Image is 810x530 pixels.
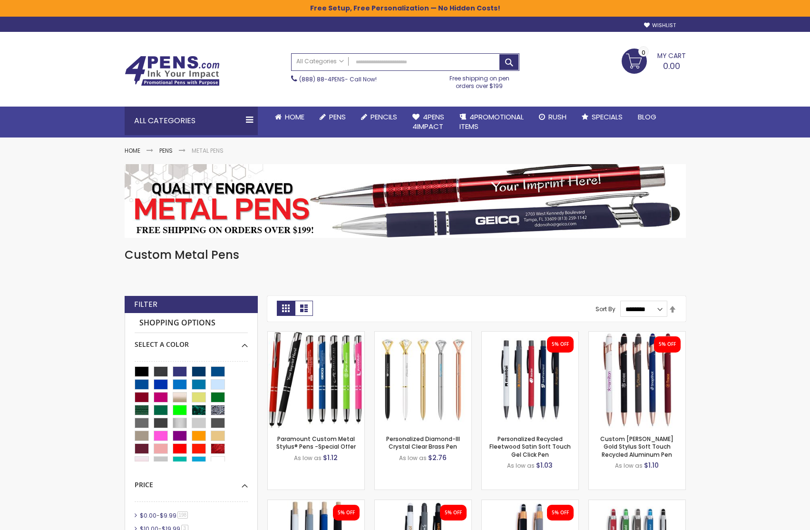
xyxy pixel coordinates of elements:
[452,107,531,137] a: 4PROMOTIONALITEMS
[482,331,578,339] a: Personalized Recycled Fleetwood Satin Soft Touch Gel Click Pen
[353,107,405,128] a: Pencils
[135,333,248,349] div: Select A Color
[125,164,686,238] img: Metal Pens
[285,112,304,122] span: Home
[642,48,645,57] span: 0
[329,112,346,122] span: Pens
[135,313,248,334] strong: Shopping Options
[531,107,574,128] a: Rush
[548,112,566,122] span: Rush
[125,247,686,263] h1: Custom Metal Pens
[135,473,248,490] div: Price
[459,112,524,131] span: 4PROMOTIONAL ITEMS
[630,107,664,128] a: Blog
[638,112,656,122] span: Blog
[125,107,258,135] div: All Categories
[160,511,176,520] span: $9.99
[428,453,447,462] span: $2.76
[159,147,173,155] a: Pens
[268,500,364,508] a: Eco-Friendly Aluminum Bali Satin Soft Touch Gel Click Pen
[292,54,349,69] a: All Categories
[482,332,578,428] img: Personalized Recycled Fleetwood Satin Soft Touch Gel Click Pen
[615,461,643,470] span: As low as
[323,453,338,462] span: $1.12
[600,435,673,458] a: Custom [PERSON_NAME] Gold Stylus Soft Touch Recycled Aluminum Pen
[644,22,676,29] a: Wishlist
[296,58,344,65] span: All Categories
[663,60,680,72] span: 0.00
[589,332,685,428] img: Custom Lexi Rose Gold Stylus Soft Touch Recycled Aluminum Pen
[125,56,220,86] img: 4Pens Custom Pens and Promotional Products
[386,435,460,451] a: Personalized Diamond-III Crystal Clear Brass Pen
[268,331,364,339] a: Paramount Custom Metal Stylus® Pens -Special Offer
[371,112,397,122] span: Pencils
[536,461,553,470] span: $1.03
[507,461,535,470] span: As low as
[412,112,444,131] span: 4Pens 4impact
[338,510,355,516] div: 5% OFF
[375,331,471,339] a: Personalized Diamond-III Crystal Clear Brass Pen
[552,510,569,516] div: 5% OFF
[399,454,427,462] span: As low as
[125,147,140,155] a: Home
[552,341,569,348] div: 5% OFF
[276,435,356,451] a: Paramount Custom Metal Stylus® Pens -Special Offer
[140,511,156,520] span: $0.00
[299,75,377,83] span: - Call Now!
[375,332,471,428] img: Personalized Diamond-III Crystal Clear Brass Pen
[489,435,571,458] a: Personalized Recycled Fleetwood Satin Soft Touch Gel Click Pen
[137,511,192,520] a: $0.00-$9.99198
[294,454,322,462] span: As low as
[299,75,345,83] a: (888) 88-4PENS
[277,301,295,316] strong: Grid
[439,71,519,90] div: Free shipping on pen orders over $199
[405,107,452,137] a: 4Pens4impact
[482,500,578,508] a: Personalized Copper Penny Stylus Satin Soft Touch Click Metal Pen
[267,107,312,128] a: Home
[659,341,676,348] div: 5% OFF
[375,500,471,508] a: Custom Recycled Fleetwood Stylus Satin Soft Touch Gel Click Pen
[268,332,364,428] img: Paramount Custom Metal Stylus® Pens -Special Offer
[192,147,224,155] strong: Metal Pens
[134,299,157,310] strong: Filter
[595,305,615,313] label: Sort By
[177,511,188,519] span: 198
[312,107,353,128] a: Pens
[592,112,623,122] span: Specials
[589,500,685,508] a: Promotional Hope Stylus Satin Soft Touch Click Metal Pen
[622,49,686,72] a: 0.00 0
[644,461,659,470] span: $1.10
[589,331,685,339] a: Custom Lexi Rose Gold Stylus Soft Touch Recycled Aluminum Pen
[445,510,462,516] div: 5% OFF
[574,107,630,128] a: Specials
